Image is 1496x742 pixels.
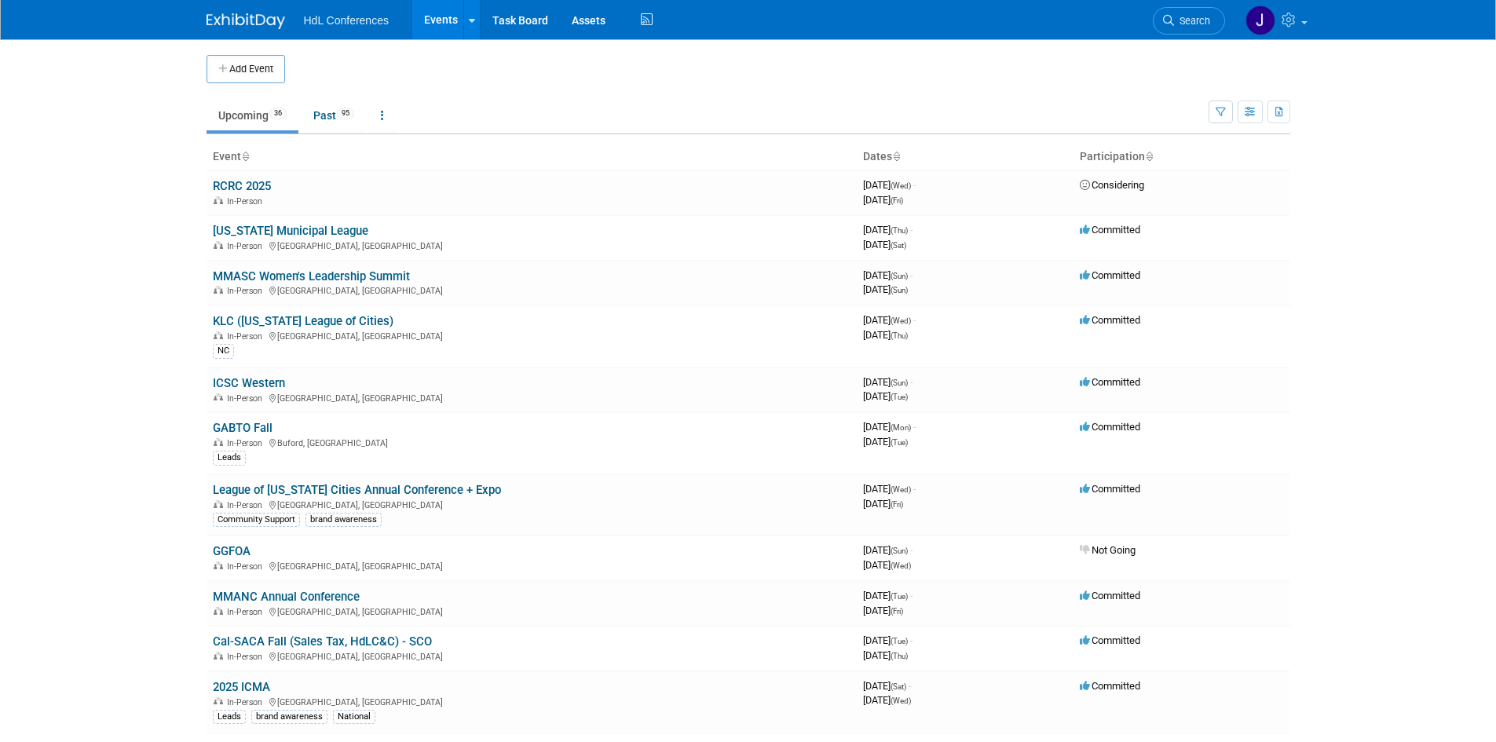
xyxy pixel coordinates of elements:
span: 95 [337,108,354,119]
a: Cal-SACA Fall (Sales Tax, HdLC&C) - SCO [213,634,432,649]
img: In-Person Event [214,607,223,615]
img: In-Person Event [214,500,223,508]
a: MMANC Annual Conference [213,590,360,604]
a: GABTO Fall [213,421,272,435]
span: (Fri) [891,607,903,616]
span: [DATE] [863,194,903,206]
span: [DATE] [863,283,908,295]
span: [DATE] [863,179,916,191]
img: In-Person Event [214,286,223,294]
span: - [910,224,913,236]
span: Considering [1080,179,1144,191]
span: Committed [1080,269,1140,281]
span: - [913,314,916,326]
span: - [910,590,913,601]
span: In-Person [227,607,267,617]
span: [DATE] [863,680,911,692]
span: In-Person [227,196,267,207]
span: [DATE] [863,390,908,402]
div: [GEOGRAPHIC_DATA], [GEOGRAPHIC_DATA] [213,605,850,617]
span: Not Going [1080,544,1136,556]
span: (Fri) [891,500,903,509]
a: RCRC 2025 [213,179,271,193]
span: [DATE] [863,483,916,495]
a: GGFOA [213,544,251,558]
span: (Sat) [891,682,906,691]
span: In-Person [227,500,267,510]
span: Committed [1080,634,1140,646]
span: In-Person [227,561,267,572]
span: (Wed) [891,485,911,494]
span: [DATE] [863,559,911,571]
span: (Tue) [891,637,908,645]
a: Past95 [302,101,366,130]
a: Sort by Start Date [892,150,900,163]
span: (Thu) [891,226,908,235]
span: 36 [269,108,287,119]
div: Leads [213,710,246,724]
div: [GEOGRAPHIC_DATA], [GEOGRAPHIC_DATA] [213,695,850,707]
a: Sort by Event Name [241,150,249,163]
span: [DATE] [863,544,913,556]
span: [DATE] [863,239,906,250]
a: ICSC Western [213,376,285,390]
span: (Wed) [891,181,911,190]
span: - [910,544,913,556]
div: Buford, [GEOGRAPHIC_DATA] [213,436,850,448]
div: [GEOGRAPHIC_DATA], [GEOGRAPHIC_DATA] [213,239,850,251]
span: [DATE] [863,498,903,510]
span: HdL Conferences [304,14,389,27]
span: [DATE] [863,649,908,661]
span: Committed [1080,376,1140,388]
span: In-Person [227,438,267,448]
span: (Wed) [891,696,911,705]
div: [GEOGRAPHIC_DATA], [GEOGRAPHIC_DATA] [213,498,850,510]
span: In-Person [227,652,267,662]
span: - [913,421,916,433]
span: [DATE] [863,314,916,326]
span: [DATE] [863,590,913,601]
span: (Tue) [891,438,908,447]
img: In-Person Event [214,438,223,446]
div: [GEOGRAPHIC_DATA], [GEOGRAPHIC_DATA] [213,649,850,662]
div: Community Support [213,513,300,527]
img: In-Person Event [214,196,223,204]
div: brand awareness [305,513,382,527]
span: [DATE] [863,329,908,341]
span: In-Person [227,331,267,342]
span: [DATE] [863,376,913,388]
span: [DATE] [863,436,908,448]
th: Dates [857,144,1074,170]
span: [DATE] [863,421,916,433]
img: In-Person Event [214,561,223,569]
div: [GEOGRAPHIC_DATA], [GEOGRAPHIC_DATA] [213,559,850,572]
span: (Tue) [891,592,908,601]
a: League of [US_STATE] Cities Annual Conference + Expo [213,483,501,497]
span: - [909,680,911,692]
span: - [913,179,916,191]
span: (Thu) [891,652,908,660]
span: (Sun) [891,378,908,387]
a: 2025 ICMA [213,680,270,694]
a: MMASC Women's Leadership Summit [213,269,410,283]
a: [US_STATE] Municipal League [213,224,368,238]
span: Committed [1080,314,1140,326]
span: (Fri) [891,196,903,205]
a: Upcoming36 [207,101,298,130]
span: Committed [1080,421,1140,433]
span: (Sun) [891,272,908,280]
a: KLC ([US_STATE] League of Cities) [213,314,393,328]
div: [GEOGRAPHIC_DATA], [GEOGRAPHIC_DATA] [213,329,850,342]
span: (Thu) [891,331,908,340]
div: National [333,710,375,724]
span: In-Person [227,286,267,296]
span: In-Person [227,697,267,707]
img: Johnny Nguyen [1245,5,1275,35]
span: (Wed) [891,561,911,570]
span: - [910,634,913,646]
img: In-Person Event [214,331,223,339]
span: [DATE] [863,634,913,646]
span: [DATE] [863,694,911,706]
span: - [910,376,913,388]
button: Add Event [207,55,285,83]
